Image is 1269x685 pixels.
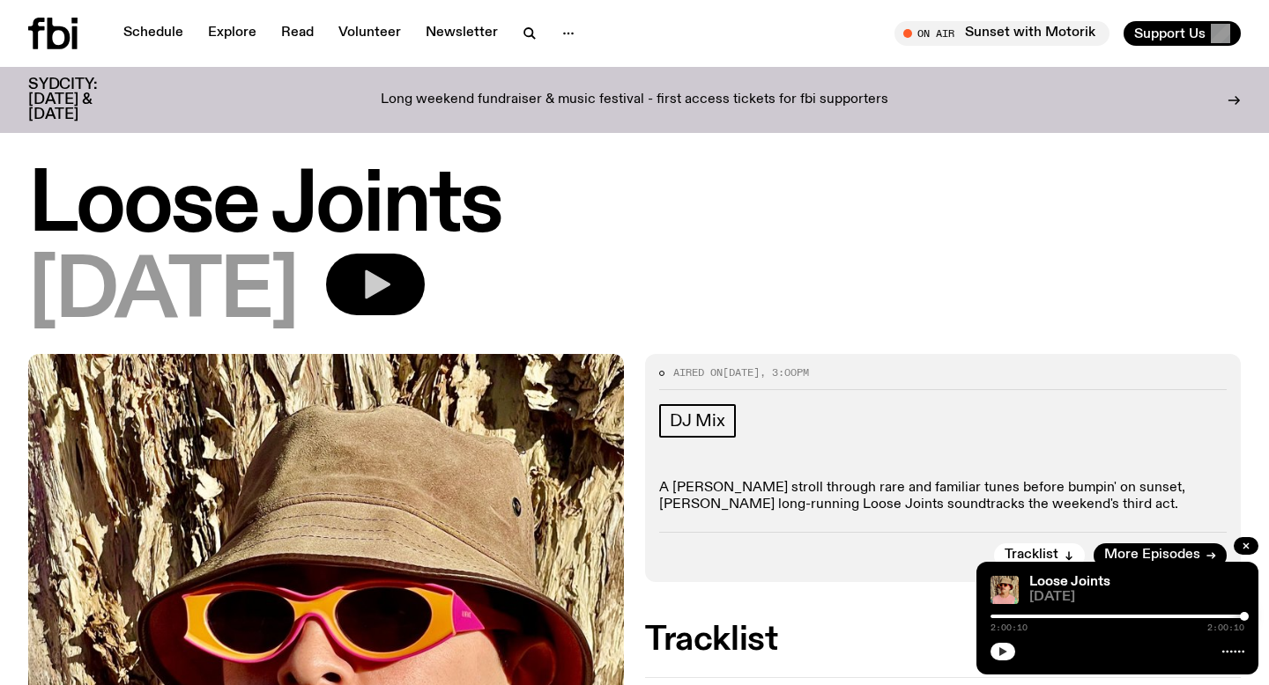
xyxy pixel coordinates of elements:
[1207,623,1244,632] span: 2:00:10
[723,365,760,379] span: [DATE]
[28,254,298,333] span: [DATE]
[28,167,1241,247] h1: Loose Joints
[1104,549,1200,562] span: More Episodes
[991,623,1028,632] span: 2:00:10
[328,21,412,46] a: Volunteer
[659,480,1227,513] p: A [PERSON_NAME] stroll through rare and familiar tunes before bumpin' on sunset, [PERSON_NAME] lo...
[645,624,1241,656] h2: Tracklist
[381,92,888,108] p: Long weekend fundraiser & music festival - first access tickets for fbi supporters
[1094,543,1227,568] a: More Episodes
[1134,26,1206,41] span: Support Us
[894,21,1109,46] button: On AirSunset with Motorik
[1029,575,1110,589] a: Loose Joints
[1005,549,1058,562] span: Tracklist
[760,365,809,379] span: , 3:00pm
[28,77,141,122] h3: SYDCITY: [DATE] & [DATE]
[670,411,725,431] span: DJ Mix
[1124,21,1241,46] button: Support Us
[994,543,1085,568] button: Tracklist
[197,21,267,46] a: Explore
[673,365,723,379] span: Aired on
[659,404,736,438] a: DJ Mix
[271,21,324,46] a: Read
[1029,591,1244,604] span: [DATE]
[415,21,508,46] a: Newsletter
[991,576,1019,604] img: Tyson stands in front of a paperbark tree wearing orange sunglasses, a suede bucket hat and a pin...
[113,21,194,46] a: Schedule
